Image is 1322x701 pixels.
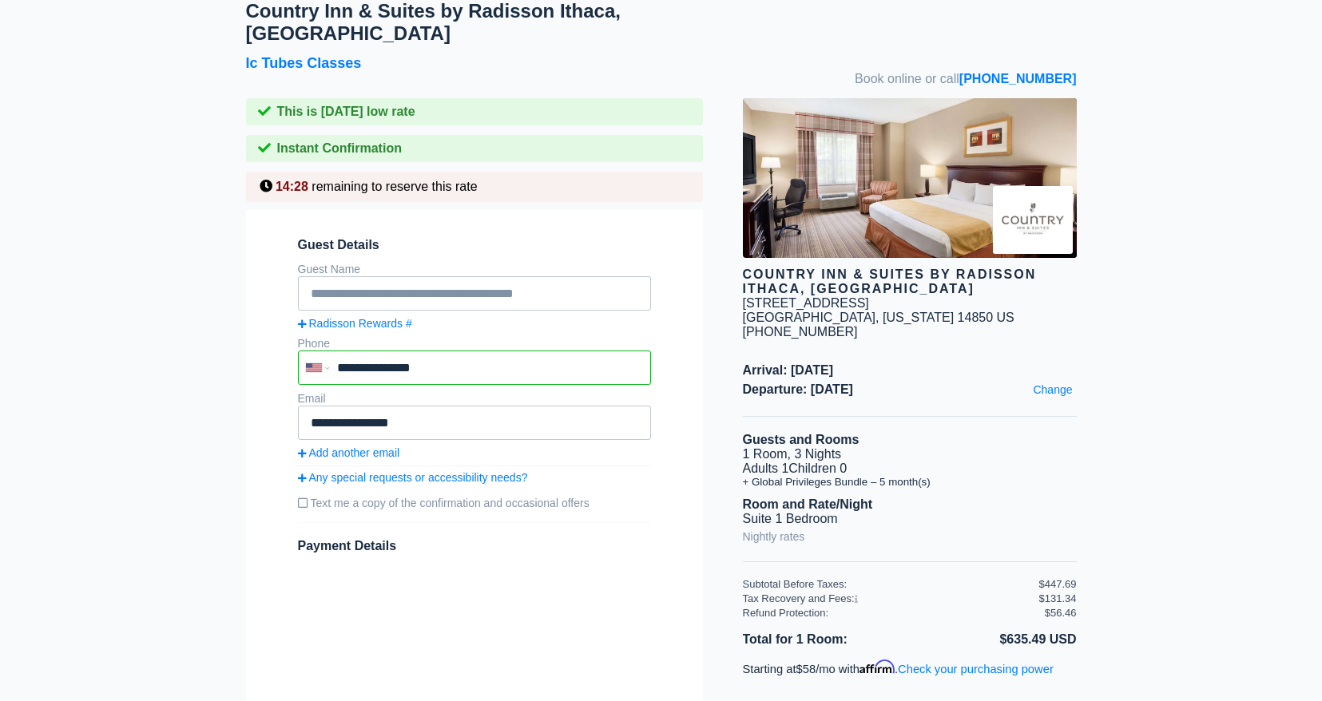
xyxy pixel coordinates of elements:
[1039,578,1077,590] div: $447.69
[298,337,330,350] label: Phone
[743,629,910,650] li: Total for 1 Room:
[743,512,1077,526] li: Suite 1 Bedroom
[298,490,651,516] label: Text me a copy of the confirmation and occasional offers
[959,72,1077,85] a: [PHONE_NUMBER]
[743,296,869,311] div: [STREET_ADDRESS]
[883,311,954,324] span: [US_STATE]
[743,433,859,446] b: Guests and Rooms
[743,382,1077,397] span: Departure: [DATE]
[246,98,703,125] div: This is [DATE] low rate
[298,317,651,330] a: Radisson Rewards #
[1045,607,1077,619] div: $56.46
[743,461,1077,476] li: Adults 1
[743,607,1045,619] div: Refund Protection:
[246,135,703,162] div: Instant Confirmation
[743,476,1077,488] li: + Global Privileges Bundle – 5 month(s)
[743,447,1077,461] li: 1 Room, 3 Nights
[1039,592,1077,604] div: $131.34
[743,578,1039,590] div: Subtotal Before Taxes:
[1029,379,1076,400] a: Change
[743,659,1077,675] p: Starting at /mo with .
[743,325,1077,339] div: [PHONE_NUMBER]
[859,659,895,674] span: Affirm
[743,311,879,324] span: [GEOGRAPHIC_DATA],
[298,238,651,252] span: Guest Details
[298,392,326,405] label: Email
[796,663,816,675] span: $58
[743,363,1077,378] span: Arrival: [DATE]
[958,311,994,324] span: 14850
[298,263,361,275] label: Guest Name
[743,592,1039,604] div: Tax Recovery and Fees:
[743,267,1077,296] div: Country Inn & Suites by Radisson Ithaca, [GEOGRAPHIC_DATA]
[300,352,333,383] div: United States: +1
[910,629,1077,650] li: $635.49 USD
[246,55,1077,72] h2: Ic Tubes Classes
[743,497,873,511] b: Room and Rate/Night
[743,526,805,547] a: Nightly rates
[298,446,651,459] a: Add another email
[788,461,847,475] span: Children 0
[298,471,651,484] a: Any special requests or accessibility needs?
[997,311,1014,324] span: US
[743,98,1077,258] img: hotel image
[898,663,1054,675] a: Check your purchasing power - Learn more about Affirm Financing (opens in modal)
[276,180,308,193] span: 14:28
[298,539,397,552] span: Payment Details
[993,186,1073,254] img: Brand logo for Country Inn & Suites by Radisson Ithaca, NY
[312,180,477,193] span: remaining to reserve this rate
[855,72,1076,86] span: Book online or call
